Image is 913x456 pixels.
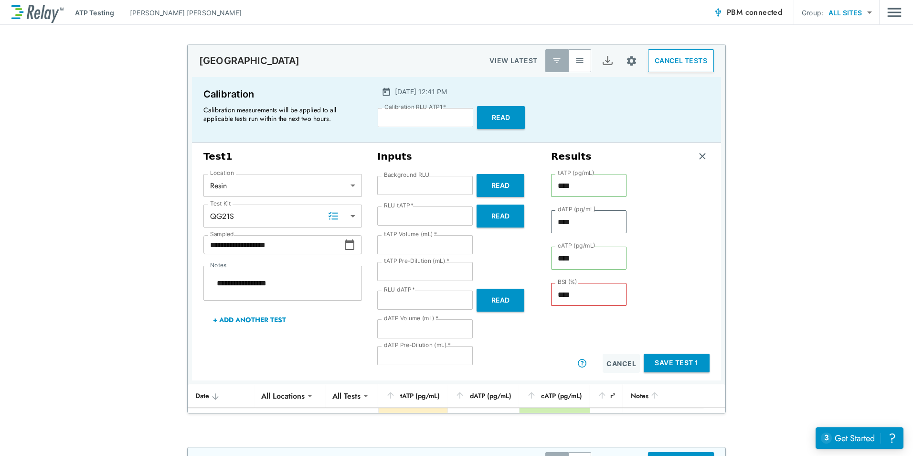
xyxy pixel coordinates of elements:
div: All Tests [326,386,367,405]
button: expand row [704,411,721,427]
label: Location [210,170,234,176]
td: QG21S [326,408,378,431]
label: Notes [210,262,226,269]
span: connected [745,7,783,18]
th: Date [188,384,255,408]
button: Read [477,106,525,129]
p: Calibration [203,87,361,102]
button: Main menu [887,3,902,22]
div: cATP (pg/mL) [527,390,583,402]
button: PBM connected [710,3,786,22]
label: BSI (%) [558,279,577,285]
p: [PERSON_NAME] [PERSON_NAME] [130,8,242,18]
button: Read [477,174,524,197]
iframe: Resource center [816,427,903,449]
span: PBM [727,6,782,19]
img: LuminUltra Relay [11,2,64,23]
label: Test Kit [210,200,231,207]
label: RLU tATP [384,202,414,209]
button: Export [596,49,619,72]
input: Choose date, selected date is Aug 19, 2025 [203,235,344,254]
label: dATP Pre-Dilution (mL) [384,342,451,348]
img: Latest [552,56,562,65]
label: Calibration RLU ATP1 [384,104,446,110]
div: r² [597,390,615,402]
button: + Add Another Test [203,308,296,331]
div: dATP (pg/mL) [455,390,511,402]
div: tATP (pg/mL) [386,390,440,402]
label: dATP (pg/mL) [558,206,596,213]
h3: Results [551,151,592,163]
label: tATP Volume (mL) [384,231,437,238]
td: 80319 TK 13 [623,408,703,431]
img: Connected Icon [713,8,723,17]
button: Save Test 1 [644,354,710,372]
button: Cancel [603,354,640,373]
img: Calender Icon [382,87,391,97]
img: Remove [698,152,707,161]
label: dATP Volume (mL) [384,315,438,322]
button: Site setup [619,48,644,74]
h3: Test 1 [203,151,362,163]
p: Calibration measurements will be applied to all applicable tests run within the next two hours. [203,106,356,123]
button: Read [477,289,524,312]
img: View All [575,56,584,65]
h3: Inputs [377,151,536,163]
div: Resin [203,176,362,195]
label: Background RLU [384,172,429,178]
div: Notes [631,390,696,402]
label: tATP Pre-Dilution (mL) [384,258,449,264]
p: ATP Testing [75,8,114,18]
label: tATP (pg/mL) [558,170,595,176]
p: [GEOGRAPHIC_DATA] [199,55,300,66]
img: Drawer Icon [887,3,902,22]
label: RLU dATP [384,286,415,293]
img: Settings Icon [626,55,637,67]
td: Resin [255,408,326,431]
label: Sampled [210,231,234,238]
img: Export Icon [602,55,614,67]
button: Read [477,205,524,228]
p: Group: [802,8,823,18]
button: CANCEL TESTS [648,49,714,72]
div: QG21S [203,206,362,226]
p: [DATE] 12:41 PM [395,87,447,97]
div: All Locations [255,386,311,405]
label: cATP (pg/mL) [558,242,595,249]
p: VIEW LATEST [489,55,538,66]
